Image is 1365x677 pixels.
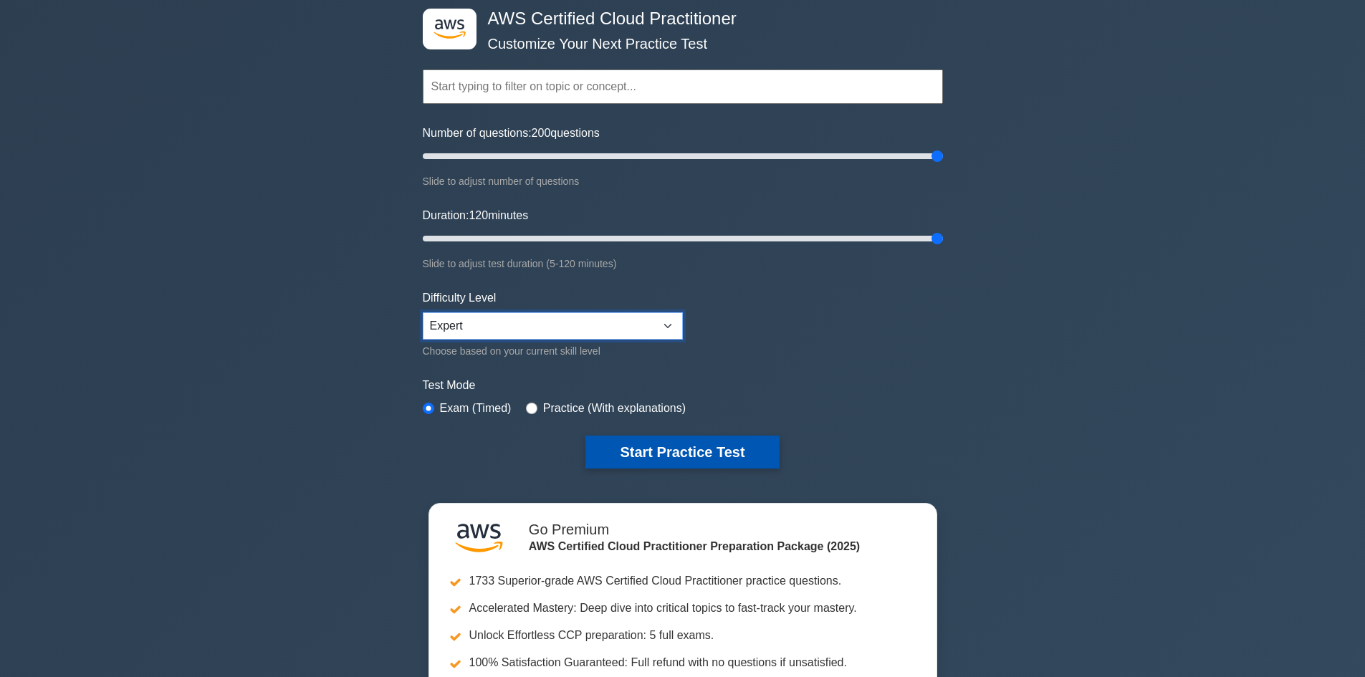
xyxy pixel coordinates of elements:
div: Choose based on your current skill level [423,342,683,360]
label: Number of questions: questions [423,125,600,142]
input: Start typing to filter on topic or concept... [423,69,943,104]
span: 200 [532,127,551,139]
h4: AWS Certified Cloud Practitioner [482,9,873,29]
div: Slide to adjust test duration (5-120 minutes) [423,255,943,272]
span: 120 [469,209,488,221]
div: Slide to adjust number of questions [423,173,943,190]
label: Duration: minutes [423,207,529,224]
label: Practice (With explanations) [543,400,686,417]
label: Test Mode [423,377,943,394]
label: Exam (Timed) [440,400,512,417]
label: Difficulty Level [423,289,497,307]
button: Start Practice Test [585,436,779,469]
